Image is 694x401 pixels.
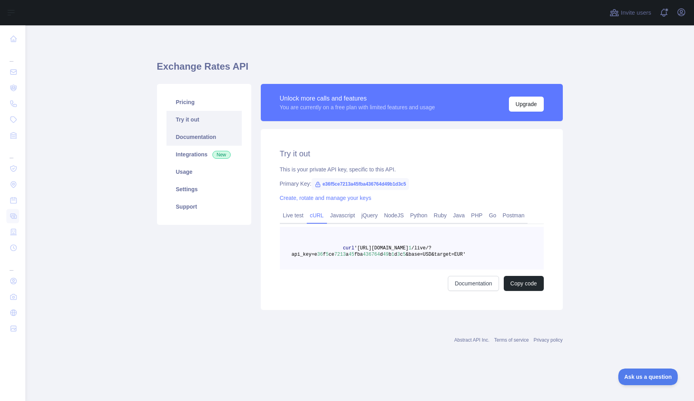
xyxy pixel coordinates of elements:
[397,252,400,257] span: 3
[381,209,407,222] a: NodeJS
[494,337,529,343] a: Terms of service
[280,94,435,103] div: Unlock more calls and features
[354,252,363,257] span: fba
[450,209,468,222] a: Java
[380,252,383,257] span: d
[486,209,499,222] a: Go
[6,48,19,63] div: ...
[280,180,544,188] div: Primary Key:
[317,252,323,257] span: 36
[406,252,466,257] span: &base=USD&target=EUR'
[454,337,489,343] a: Abstract API Inc.
[280,148,544,159] h2: Try it out
[166,93,242,111] a: Pricing
[430,209,450,222] a: Ruby
[166,198,242,215] a: Support
[280,103,435,111] div: You are currently on a free plan with limited features and usage
[343,245,354,251] span: curl
[354,245,409,251] span: '[URL][DOMAIN_NAME]
[363,252,380,257] span: 436764
[403,252,405,257] span: 5
[166,163,242,181] a: Usage
[312,178,409,190] span: e36f5ce7213a45fba436764d49b1d3c5
[608,6,653,19] button: Invite users
[383,252,388,257] span: 49
[400,252,403,257] span: c
[392,252,394,257] span: 1
[499,209,528,222] a: Postman
[394,252,397,257] span: d
[157,60,563,79] h1: Exchange Rates API
[621,8,651,17] span: Invite users
[618,369,678,385] iframe: Toggle Customer Support
[504,276,544,291] button: Copy code
[468,209,486,222] a: PHP
[280,209,307,222] a: Live test
[533,337,562,343] a: Privacy policy
[307,209,327,222] a: cURL
[407,209,431,222] a: Python
[326,252,329,257] span: 5
[335,252,346,257] span: 7213
[358,209,381,222] a: jQuery
[346,252,348,257] span: a
[212,151,231,159] span: New
[166,111,242,128] a: Try it out
[323,252,326,257] span: f
[409,245,411,251] span: 1
[509,97,544,112] button: Upgrade
[166,181,242,198] a: Settings
[6,144,19,160] div: ...
[280,195,371,201] a: Create, rotate and manage your keys
[349,252,354,257] span: 45
[166,128,242,146] a: Documentation
[388,252,391,257] span: b
[329,252,334,257] span: ce
[327,209,358,222] a: Javascript
[6,257,19,272] div: ...
[280,165,544,173] div: This is your private API key, specific to this API.
[166,146,242,163] a: Integrations New
[448,276,499,291] a: Documentation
